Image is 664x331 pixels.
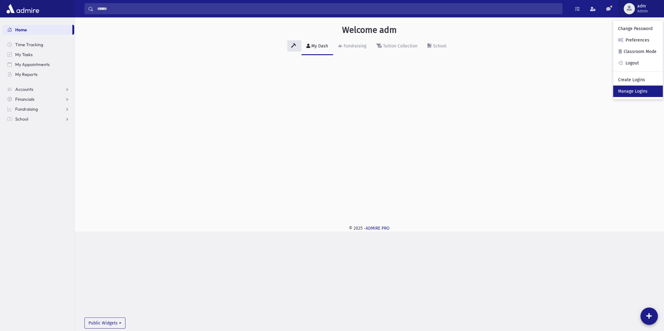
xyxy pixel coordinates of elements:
div: My Dash [310,43,328,49]
span: Fundraising [15,106,38,112]
a: School [2,114,74,124]
a: Financials [2,94,74,104]
a: Fundraising [333,38,371,55]
a: Create Logins [613,74,663,86]
span: adm [637,4,648,9]
a: Tuition Collection [371,38,422,55]
a: ADMIRE PRO [366,226,390,231]
a: Fundraising [2,104,74,114]
span: My Appointments [15,62,50,67]
h3: Welcome adm [342,25,397,35]
span: My Reports [15,72,38,77]
span: Time Tracking [15,42,43,47]
a: Preferences [613,34,663,46]
span: Financials [15,96,34,102]
div: Tuition Collection [382,43,418,49]
span: Admin [637,9,648,14]
a: Accounts [2,84,74,94]
div: Fundraising [342,43,366,49]
a: My Appointments [2,60,74,69]
img: AdmirePro [5,2,41,15]
div: School [432,43,446,49]
div: © 2025 - [84,225,654,232]
span: Accounts [15,86,33,92]
a: Classroom Mode [613,46,663,57]
a: Change Password [613,23,663,34]
span: My Tasks [15,52,33,57]
a: Home [2,25,72,35]
a: My Dash [301,38,333,55]
a: Manage Logins [613,86,663,97]
a: School [422,38,451,55]
a: My Reports [2,69,74,79]
span: School [15,116,28,122]
button: Public Widgets [84,317,125,329]
a: My Tasks [2,50,74,60]
input: Search [93,3,562,14]
a: Time Tracking [2,40,74,50]
a: Logout [613,57,663,69]
span: Home [15,27,27,33]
